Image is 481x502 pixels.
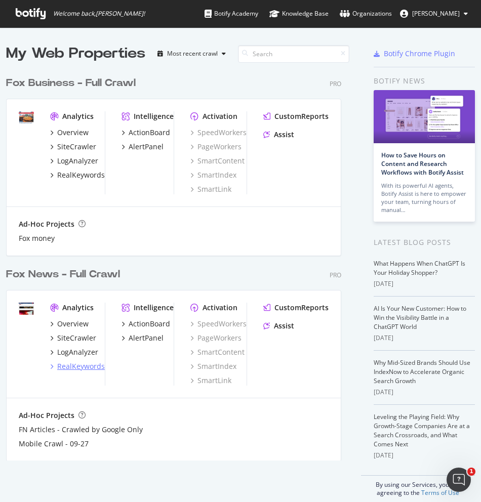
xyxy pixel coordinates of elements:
[50,319,89,329] a: Overview
[50,347,98,357] a: LogAnalyzer
[374,90,475,143] img: How to Save Hours on Content and Research Workflows with Botify Assist
[57,319,89,329] div: Overview
[392,6,476,22] button: [PERSON_NAME]
[57,361,105,371] div: RealKeywords
[190,184,231,194] a: SmartLink
[374,75,475,87] div: Botify news
[153,46,230,62] button: Most recent crawl
[190,361,236,371] a: SmartIndex
[57,170,105,180] div: RealKeywords
[19,219,74,229] div: Ad-Hoc Projects
[274,321,294,331] div: Assist
[6,44,145,64] div: My Web Properties
[340,9,392,19] div: Organizations
[238,45,349,63] input: Search
[384,49,455,59] div: Botify Chrome Plugin
[53,10,145,18] span: Welcome back, [PERSON_NAME] !
[274,111,329,121] div: CustomReports
[205,9,258,19] div: Botify Academy
[6,64,349,461] div: grid
[6,267,120,282] div: Fox News - Full Crawl
[122,128,170,138] a: ActionBoard
[62,303,94,313] div: Analytics
[57,156,98,166] div: LogAnalyzer
[122,333,164,343] a: AlertPanel
[50,128,89,138] a: Overview
[381,182,467,214] div: With its powerful AI agents, Botify Assist is here to empower your team, turning hours of manual…
[19,410,74,421] div: Ad-Hoc Projects
[190,319,247,329] a: SpeedWorkers
[374,279,475,288] div: [DATE]
[467,468,475,476] span: 1
[57,347,98,357] div: LogAnalyzer
[374,237,475,248] div: Latest Blog Posts
[374,388,475,397] div: [DATE]
[203,111,237,121] div: Activation
[274,303,329,313] div: CustomReports
[263,321,294,331] a: Assist
[19,111,34,123] img: www.foxbusiness.com
[421,488,459,497] a: Terms of Use
[50,142,96,152] a: SiteCrawler
[129,142,164,152] div: AlertPanel
[167,51,218,57] div: Most recent crawl
[374,412,470,448] a: Leveling the Playing Field: Why Growth-Stage Companies Are at a Search Crossroads, and What Comes...
[263,303,329,313] a: CustomReports
[62,111,94,121] div: Analytics
[330,271,341,279] div: Pro
[19,425,143,435] a: FN Articles - Crawled by Google Only
[190,156,245,166] a: SmartContent
[129,333,164,343] div: AlertPanel
[330,79,341,88] div: Pro
[203,303,237,313] div: Activation
[374,49,455,59] a: Botify Chrome Plugin
[57,333,96,343] div: SiteCrawler
[190,128,247,138] a: SpeedWorkers
[19,439,89,449] a: Mobile Crawl - 09-27
[19,233,55,243] a: Fox money
[447,468,471,492] iframe: Intercom live chat
[6,267,124,282] a: Fox News - Full Crawl
[50,361,105,371] a: RealKeywords
[190,142,242,152] a: PageWorkers
[57,142,96,152] div: SiteCrawler
[190,170,236,180] a: SmartIndex
[50,170,105,180] a: RealKeywords
[57,128,89,138] div: Overview
[50,333,96,343] a: SiteCrawler
[381,151,464,177] a: How to Save Hours on Content and Research Workflows with Botify Assist
[274,130,294,140] div: Assist
[129,128,170,138] div: ActionBoard
[374,259,465,277] a: What Happens When ChatGPT Is Your Holiday Shopper?
[412,9,460,18] span: Ashlyn Messier
[269,9,329,19] div: Knowledge Base
[129,319,170,329] div: ActionBoard
[374,358,470,385] a: Why Mid-Sized Brands Should Use IndexNow to Accelerate Organic Search Growth
[190,375,231,386] a: SmartLink
[6,76,140,91] a: Fox Business - Full Crawl
[134,111,174,121] div: Intelligence
[190,333,242,343] a: PageWorkers
[190,347,245,357] a: SmartContent
[50,156,98,166] a: LogAnalyzer
[122,319,170,329] a: ActionBoard
[374,304,466,331] a: AI Is Your New Customer: How to Win the Visibility Battle in a ChatGPT World
[263,130,294,140] a: Assist
[263,111,329,121] a: CustomReports
[122,142,164,152] a: AlertPanel
[6,76,136,91] div: Fox Business - Full Crawl
[19,303,34,315] img: www.foxnews.com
